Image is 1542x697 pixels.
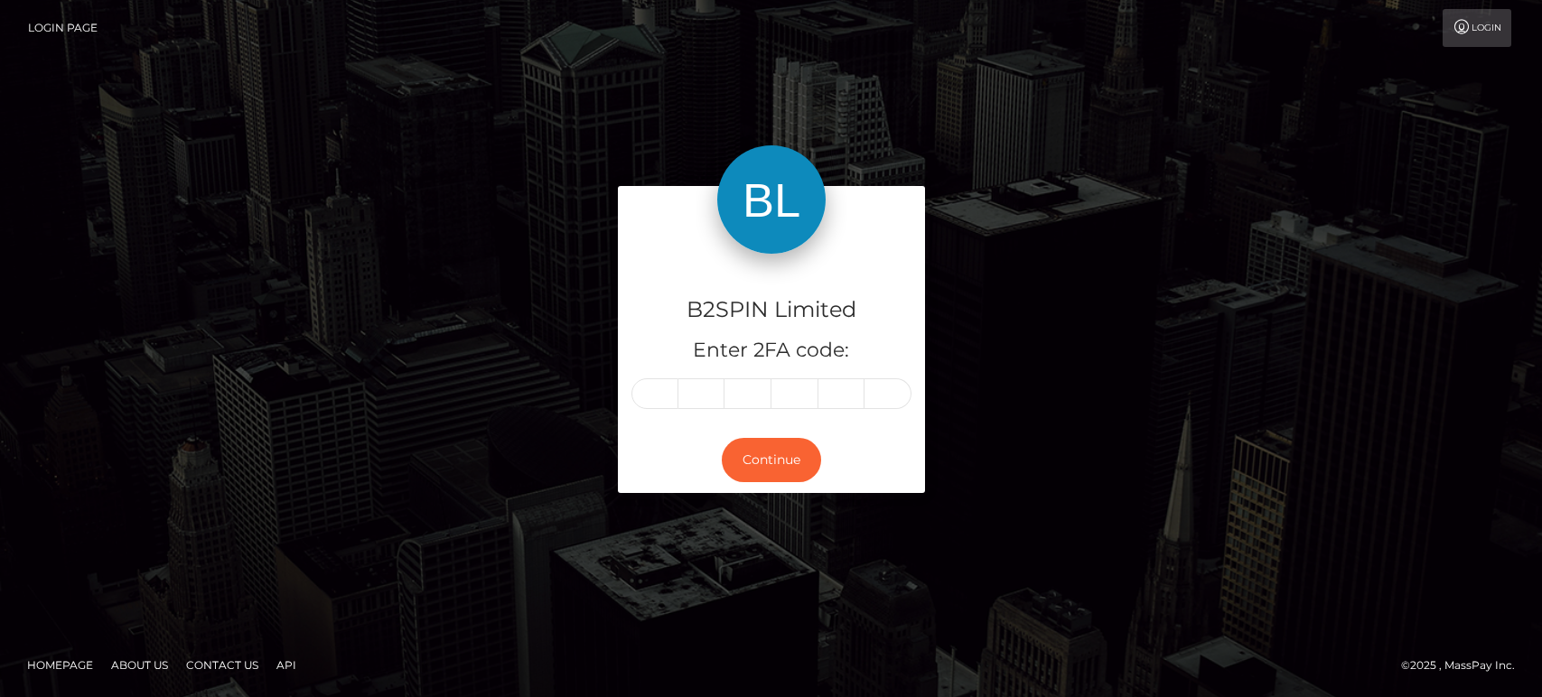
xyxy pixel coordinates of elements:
a: Login Page [28,9,98,47]
a: Login [1443,9,1511,47]
a: Homepage [20,651,100,679]
div: © 2025 , MassPay Inc. [1401,655,1528,675]
a: Contact Us [179,651,266,679]
h5: Enter 2FA code: [631,337,911,365]
a: About Us [104,651,175,679]
img: B2SPIN Limited [717,145,826,254]
button: Continue [722,438,821,482]
h4: B2SPIN Limited [631,294,911,326]
a: API [269,651,304,679]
